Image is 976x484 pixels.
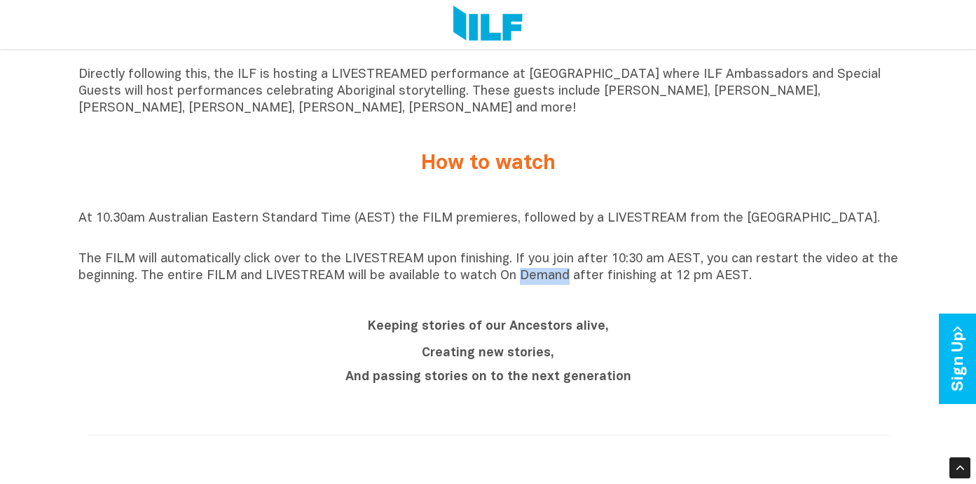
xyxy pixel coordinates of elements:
[78,67,898,117] p: Directly following this, the ILF is hosting a LIVESTREAMED performance at [GEOGRAPHIC_DATA] where...
[226,152,751,175] h2: How to watch
[345,371,631,383] b: And passing stories on to the next generation
[78,251,898,285] p: The FILM will automatically click over to the LIVESTREAM upon finishing. If you join after 10:30 ...
[422,347,554,359] b: Creating new stories,
[78,210,898,244] p: At 10.30am Australian Eastern Standard Time (AEST) the FILM premieres, followed by a LIVESTREAM f...
[368,321,609,332] b: Keeping stories of our Ancestors alive,
[949,457,970,478] div: Scroll Back to Top
[453,6,523,43] img: Logo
